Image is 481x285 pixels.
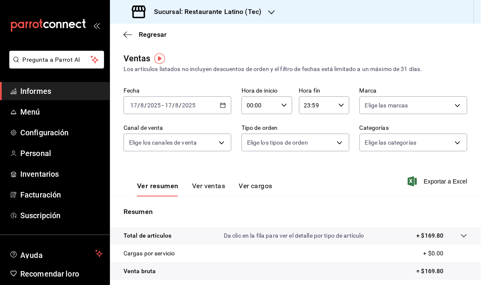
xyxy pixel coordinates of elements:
[124,88,140,94] font: Fecha
[124,30,167,38] button: Regresar
[147,102,161,109] input: ----
[20,170,59,178] font: Inventarios
[182,102,196,109] input: ----
[360,88,377,94] font: Marca
[410,176,467,186] button: Exportar a Excel
[179,102,182,109] font: /
[140,102,144,109] input: --
[299,88,321,94] font: Hora fin
[124,208,153,216] font: Resumen
[6,61,104,70] a: Pregunta a Parrot AI
[20,128,69,137] font: Configuración
[360,125,389,132] font: Categorías
[20,190,61,199] font: Facturación
[20,269,79,278] font: Recomendar loro
[247,139,308,146] font: Elige los tipos de orden
[417,268,444,274] font: = $169.80
[175,102,179,109] input: --
[124,66,422,72] font: Los artículos listados no incluyen descuentos de orden y el filtro de fechas está limitado a un m...
[242,125,278,132] font: Tipo de orden
[20,149,51,158] font: Personal
[172,102,175,109] font: /
[154,8,261,16] font: Sucursal: Restaurante Latino (Tec)
[365,102,408,109] font: Elige las marcas
[137,182,179,190] font: Ver resumen
[242,88,278,94] font: Hora de inicio
[93,22,100,29] button: abrir_cajón_menú
[239,182,273,190] font: Ver cargos
[365,139,417,146] font: Elige las categorías
[137,182,272,197] div: pestañas de navegación
[129,139,197,146] font: Elige los canales de venta
[224,232,364,239] font: Da clic en la fila para ver el detalle por tipo de artículo
[154,53,165,64] img: Marcador de información sobre herramientas
[417,232,444,239] font: + $169.80
[124,268,156,274] font: Venta bruta
[124,53,151,63] font: Ventas
[424,178,467,185] font: Exportar a Excel
[130,102,137,109] input: --
[20,211,60,220] font: Suscripción
[9,51,104,69] button: Pregunta a Parrot AI
[20,251,43,260] font: Ayuda
[162,102,164,109] font: -
[192,182,225,190] font: Ver ventas
[423,250,444,257] font: + $0.00
[124,250,175,257] font: Cargas por servicio
[144,102,147,109] font: /
[124,232,171,239] font: Total de artículos
[137,102,140,109] font: /
[139,30,167,38] font: Regresar
[165,102,172,109] input: --
[23,56,80,63] font: Pregunta a Parrot AI
[20,107,40,116] font: Menú
[124,125,163,132] font: Canal de venta
[20,87,51,96] font: Informes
